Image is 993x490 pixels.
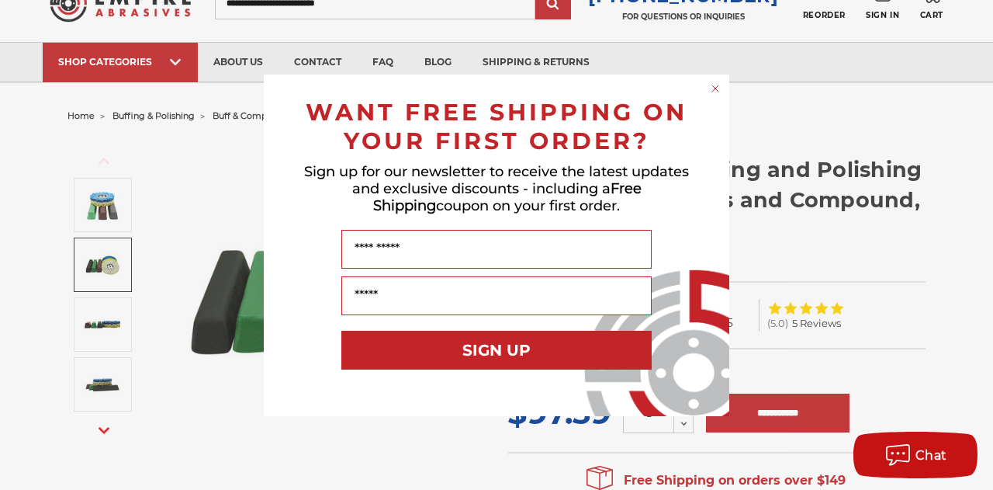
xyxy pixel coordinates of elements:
button: Chat [853,432,977,478]
span: Free Shipping [373,180,642,214]
button: Close dialog [708,81,723,96]
span: Sign up for our newsletter to receive the latest updates and exclusive discounts - including a co... [304,163,689,214]
span: Chat [915,448,947,463]
span: WANT FREE SHIPPING ON YOUR FIRST ORDER? [306,98,687,155]
button: SIGN UP [341,331,652,370]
